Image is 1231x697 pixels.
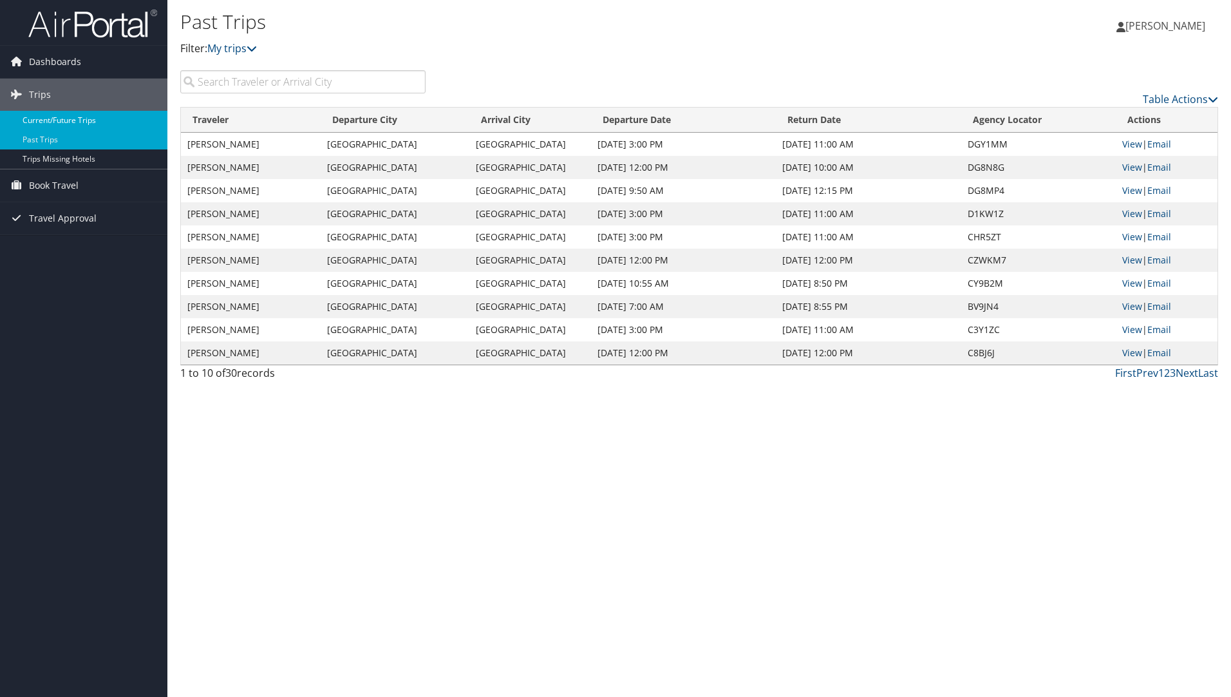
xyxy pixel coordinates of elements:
[321,341,470,365] td: [GEOGRAPHIC_DATA]
[1122,161,1142,173] a: View
[180,365,426,387] div: 1 to 10 of records
[321,156,470,179] td: [GEOGRAPHIC_DATA]
[1143,92,1218,106] a: Table Actions
[776,318,961,341] td: [DATE] 11:00 AM
[961,202,1116,225] td: D1KW1Z
[591,156,776,179] td: [DATE] 12:00 PM
[469,202,590,225] td: [GEOGRAPHIC_DATA]
[1116,318,1217,341] td: |
[181,295,321,318] td: [PERSON_NAME]
[1136,366,1158,380] a: Prev
[181,318,321,341] td: [PERSON_NAME]
[1147,161,1171,173] a: Email
[321,225,470,249] td: [GEOGRAPHIC_DATA]
[591,341,776,365] td: [DATE] 12:00 PM
[1122,184,1142,196] a: View
[591,202,776,225] td: [DATE] 3:00 PM
[1147,231,1171,243] a: Email
[469,272,590,295] td: [GEOGRAPHIC_DATA]
[591,108,776,133] th: Departure Date: activate to sort column ascending
[1122,347,1142,359] a: View
[207,41,257,55] a: My trips
[181,249,321,272] td: [PERSON_NAME]
[28,8,157,39] img: airportal-logo.png
[1116,6,1218,45] a: [PERSON_NAME]
[1147,254,1171,266] a: Email
[591,272,776,295] td: [DATE] 10:55 AM
[469,156,590,179] td: [GEOGRAPHIC_DATA]
[1147,323,1171,336] a: Email
[1116,179,1217,202] td: |
[776,108,961,133] th: Return Date: activate to sort column ascending
[1147,207,1171,220] a: Email
[591,225,776,249] td: [DATE] 3:00 PM
[591,295,776,318] td: [DATE] 7:00 AM
[1116,272,1217,295] td: |
[961,179,1116,202] td: DG8MP4
[591,249,776,272] td: [DATE] 12:00 PM
[1147,138,1171,150] a: Email
[321,202,470,225] td: [GEOGRAPHIC_DATA]
[469,295,590,318] td: [GEOGRAPHIC_DATA]
[180,70,426,93] input: Search Traveler or Arrival City
[321,318,470,341] td: [GEOGRAPHIC_DATA]
[1116,202,1217,225] td: |
[29,202,97,234] span: Travel Approval
[1147,347,1171,359] a: Email
[181,179,321,202] td: [PERSON_NAME]
[776,295,961,318] td: [DATE] 8:55 PM
[1125,19,1205,33] span: [PERSON_NAME]
[1116,249,1217,272] td: |
[1122,277,1142,289] a: View
[1122,231,1142,243] a: View
[776,225,961,249] td: [DATE] 11:00 AM
[1198,366,1218,380] a: Last
[776,179,961,202] td: [DATE] 12:15 PM
[321,249,470,272] td: [GEOGRAPHIC_DATA]
[181,108,321,133] th: Traveler: activate to sort column ascending
[469,108,590,133] th: Arrival City: activate to sort column ascending
[776,202,961,225] td: [DATE] 11:00 AM
[1116,295,1217,318] td: |
[1122,300,1142,312] a: View
[1122,254,1142,266] a: View
[1116,133,1217,156] td: |
[469,225,590,249] td: [GEOGRAPHIC_DATA]
[181,133,321,156] td: [PERSON_NAME]
[1116,156,1217,179] td: |
[961,249,1116,272] td: CZWKM7
[1122,138,1142,150] a: View
[1176,366,1198,380] a: Next
[321,295,470,318] td: [GEOGRAPHIC_DATA]
[321,272,470,295] td: [GEOGRAPHIC_DATA]
[321,108,470,133] th: Departure City: activate to sort column ascending
[469,249,590,272] td: [GEOGRAPHIC_DATA]
[776,272,961,295] td: [DATE] 8:50 PM
[1147,277,1171,289] a: Email
[961,156,1116,179] td: DG8N8G
[181,341,321,365] td: [PERSON_NAME]
[1147,184,1171,196] a: Email
[29,169,79,202] span: Book Travel
[469,318,590,341] td: [GEOGRAPHIC_DATA]
[29,46,81,78] span: Dashboards
[961,341,1116,365] td: C8BJ6J
[591,318,776,341] td: [DATE] 3:00 PM
[29,79,51,111] span: Trips
[180,41,872,57] p: Filter:
[776,156,961,179] td: [DATE] 10:00 AM
[321,179,470,202] td: [GEOGRAPHIC_DATA]
[469,179,590,202] td: [GEOGRAPHIC_DATA]
[181,156,321,179] td: [PERSON_NAME]
[961,133,1116,156] td: DGY1MM
[776,249,961,272] td: [DATE] 12:00 PM
[1147,300,1171,312] a: Email
[1116,225,1217,249] td: |
[1158,366,1164,380] a: 1
[961,108,1116,133] th: Agency Locator: activate to sort column ascending
[961,295,1116,318] td: BV9JN4
[181,225,321,249] td: [PERSON_NAME]
[1116,108,1217,133] th: Actions
[1170,366,1176,380] a: 3
[961,318,1116,341] td: C3Y1ZC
